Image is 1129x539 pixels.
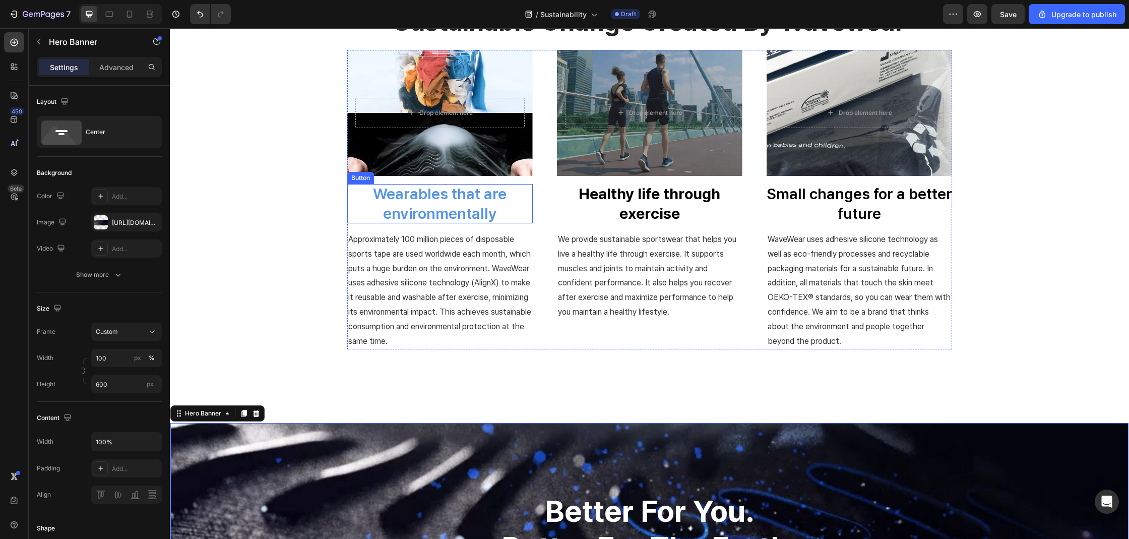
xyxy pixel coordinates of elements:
[387,22,573,148] div: Overlay
[37,168,72,177] div: Background
[37,437,53,446] div: Width
[1029,4,1125,24] button: Upgrade to publish
[112,245,159,254] div: Add...
[76,270,123,280] div: Show more
[598,206,781,318] span: WaveWear uses adhesive silicone technology as well as eco-friendly processes and recyclable packa...
[4,4,75,24] button: 7
[37,216,69,229] div: Image
[1037,9,1116,20] div: Upgrade to publish
[37,266,162,284] button: Show more
[37,327,55,336] label: Frame
[112,464,159,473] div: Add...
[49,36,135,48] p: Hero Banner
[37,353,53,363] label: Width
[112,218,159,227] div: [URL][DOMAIN_NAME]
[37,490,51,499] div: Align
[387,156,573,195] button: <p><strong>Healthy life through exercise</strong></p>
[387,22,573,148] div: Background Image
[991,4,1025,24] button: Save
[132,352,144,364] button: %
[91,323,162,341] button: Custom
[10,107,24,115] div: 450
[177,156,363,195] button: <p>Wearables that are environmentally</p>
[37,380,55,389] label: Height
[536,9,538,20] span: /
[597,22,782,148] div: Background Image
[37,302,64,316] div: Size
[86,121,147,144] div: Center
[37,95,71,109] div: Layout
[597,22,782,148] div: Overlay
[37,242,67,256] div: Video
[597,156,782,195] p: Small changes for a better future
[147,380,154,388] span: px
[190,4,231,24] div: Undo/Redo
[540,9,587,20] span: Sustainability
[37,190,67,203] div: Color
[91,375,162,393] input: px
[50,62,78,73] p: Settings
[1,464,959,538] h2: better for you. better for the earth.
[13,381,53,390] div: Hero Banner
[37,524,55,533] div: Shape
[8,185,24,193] div: Beta
[179,145,202,154] div: Button
[170,28,1129,539] iframe: Design area
[388,206,567,288] span: We provide sustainable sportswear that helps you live a healthy life through exercise. It support...
[99,62,134,73] p: Advanced
[1095,490,1119,514] div: Open Intercom Messenger
[178,206,361,318] span: Approximately 100 million pieces of disposable sports tape are used worldwide each month, which p...
[112,192,159,201] div: Add...
[96,327,118,336] span: Custom
[66,8,71,20] p: 7
[459,81,513,89] div: Drop element here
[146,352,158,364] button: px
[249,81,303,89] div: Drop element here
[37,411,74,425] div: Content
[37,464,60,473] div: Padding
[409,156,550,194] strong: Healthy life through exercise
[92,433,161,451] input: Auto
[669,81,722,89] div: Drop element here
[149,353,155,363] div: %
[621,10,636,19] span: Draft
[177,156,363,195] p: Wearables that are environmentally
[134,353,141,363] div: px
[1000,10,1017,19] span: Save
[91,349,162,367] input: px%
[597,156,782,195] button: <p>Small changes for a better future</p>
